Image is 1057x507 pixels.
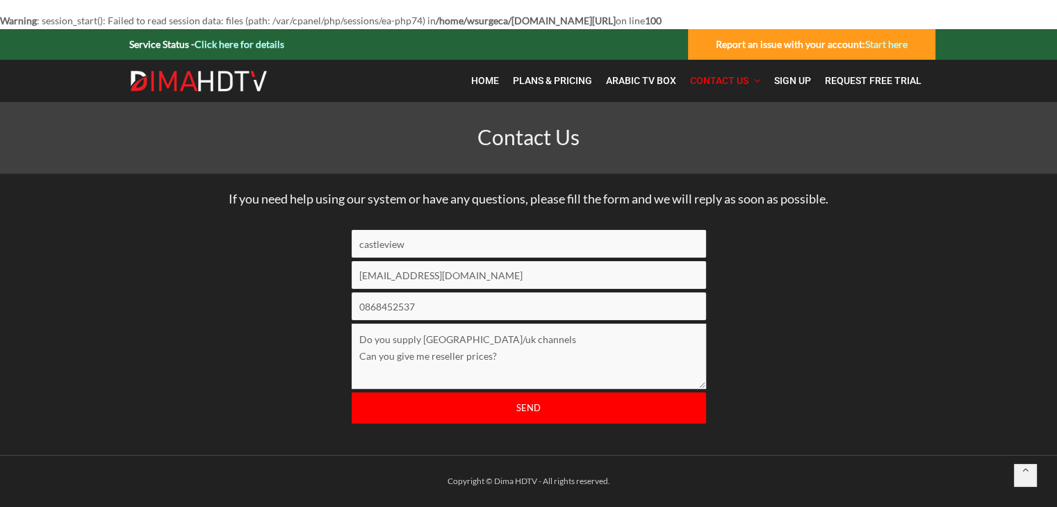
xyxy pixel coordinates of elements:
input: Email* [352,261,706,289]
span: Home [471,75,499,86]
a: Arabic TV Box [599,67,683,95]
a: Request Free Trial [818,67,928,95]
a: Plans & Pricing [506,67,599,95]
span: If you need help using our system or have any questions, please fill the form and we will reply a... [229,191,828,206]
b: /home/wsurgeca/[DOMAIN_NAME][URL] [436,15,616,26]
img: Dima HDTV [129,70,268,92]
input: Send [352,392,706,424]
input: Phone number [352,292,706,320]
span: Sign Up [774,75,811,86]
b: 100 [645,15,662,26]
span: Plans & Pricing [513,75,592,86]
a: Click here for details [195,38,284,50]
div: Copyright © Dima HDTV - All rights reserved. [122,473,935,490]
a: Back to top [1014,464,1036,486]
input: Name* [352,230,706,258]
strong: Service Status - [129,38,284,50]
form: Contact form [341,230,716,444]
span: Arabic TV Box [606,75,676,86]
span: Contact Us [477,124,580,149]
span: Contact Us [690,75,748,86]
a: Home [464,67,506,95]
a: Start here [865,38,908,50]
span: Request Free Trial [825,75,921,86]
strong: Report an issue with your account: [716,38,908,50]
a: Contact Us [683,67,767,95]
a: Sign Up [767,67,818,95]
